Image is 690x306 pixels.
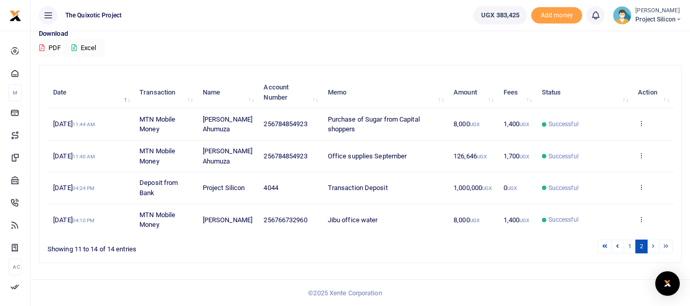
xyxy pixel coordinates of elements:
[264,184,278,192] span: 4044
[139,211,175,229] span: MTN Mobile Money
[203,147,252,165] span: [PERSON_NAME] Ahumuza
[632,77,673,108] th: Action: activate to sort column ascending
[322,77,448,108] th: Memo: activate to sort column ascending
[454,152,487,160] span: 126,646
[454,184,492,192] span: 1,000,000
[624,240,636,253] a: 1
[63,39,105,57] button: Excel
[139,115,175,133] span: MTN Mobile Money
[203,184,245,192] span: Project Silicon
[519,122,529,127] small: UGX
[139,147,175,165] span: MTN Mobile Money
[39,39,61,57] button: PDF
[469,6,531,25] li: Wallet ballance
[477,154,487,159] small: UGX
[73,218,95,223] small: 04:10 PM
[454,120,480,128] span: 8,000
[549,215,579,224] span: Successful
[328,216,378,224] span: Jibu office water
[61,11,126,20] span: The Quixotic Project
[613,6,682,25] a: profile-user [PERSON_NAME] Project Silicon
[264,120,307,128] span: 256784854923
[448,77,498,108] th: Amount: activate to sort column ascending
[53,120,95,128] span: [DATE]
[519,218,529,223] small: UGX
[8,84,22,101] li: M
[504,120,530,128] span: 1,400
[470,218,480,223] small: UGX
[258,77,322,108] th: Account Number: activate to sort column ascending
[504,152,530,160] span: 1,700
[8,258,22,275] li: Ac
[264,152,307,160] span: 256784854923
[73,154,96,159] small: 11:40 AM
[9,10,21,22] img: logo-small
[504,216,530,224] span: 1,400
[47,239,304,254] div: Showing 11 to 14 of 14 entries
[39,29,682,39] p: Download
[328,152,407,160] span: Office supplies September
[549,120,579,129] span: Successful
[53,184,94,192] span: [DATE]
[549,183,579,193] span: Successful
[328,184,388,192] span: Transaction Deposit
[655,271,680,296] div: Open Intercom Messenger
[613,6,631,25] img: profile-user
[203,216,252,224] span: [PERSON_NAME]
[473,6,527,25] a: UGX 383,425
[635,7,682,15] small: [PERSON_NAME]
[635,240,648,253] a: 2
[454,216,480,224] span: 8,000
[536,77,632,108] th: Status: activate to sort column ascending
[531,11,582,18] a: Add money
[197,77,258,108] th: Name: activate to sort column ascending
[53,152,95,160] span: [DATE]
[635,15,682,24] span: Project Silicon
[549,152,579,161] span: Successful
[482,185,492,191] small: UGX
[73,185,95,191] small: 04:24 PM
[507,185,517,191] small: UGX
[498,77,536,108] th: Fees: activate to sort column ascending
[139,179,178,197] span: Deposit from Bank
[531,7,582,24] span: Add money
[470,122,480,127] small: UGX
[134,77,197,108] th: Transaction: activate to sort column ascending
[203,115,252,133] span: [PERSON_NAME] Ahumuza
[53,216,94,224] span: [DATE]
[9,11,21,19] a: logo-small logo-large logo-large
[73,122,96,127] small: 11:44 AM
[531,7,582,24] li: Toup your wallet
[264,216,307,224] span: 256766732960
[47,77,134,108] th: Date: activate to sort column descending
[504,184,517,192] span: 0
[481,10,519,20] span: UGX 383,425
[328,115,420,133] span: Purchase of Sugar from Capital shoppers
[519,154,529,159] small: UGX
